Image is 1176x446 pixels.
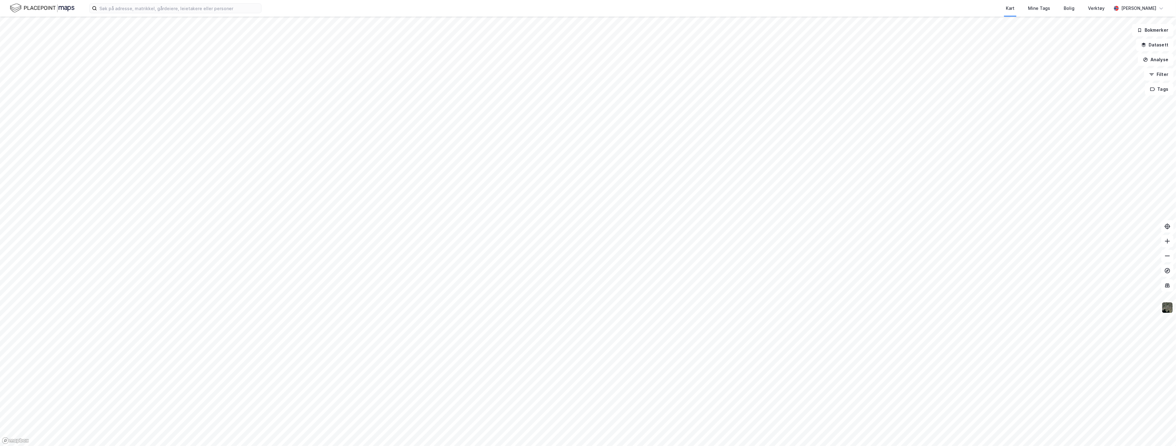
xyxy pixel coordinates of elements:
[1064,5,1074,12] div: Bolig
[1088,5,1105,12] div: Verktøy
[1121,5,1156,12] div: [PERSON_NAME]
[97,4,261,13] input: Søk på adresse, matrikkel, gårdeiere, leietakere eller personer
[10,3,74,14] img: logo.f888ab2527a4732fd821a326f86c7f29.svg
[1144,68,1174,81] button: Filter
[1145,83,1174,95] button: Tags
[1006,5,1014,12] div: Kart
[1138,54,1174,66] button: Analyse
[1136,39,1174,51] button: Datasett
[1145,416,1176,446] iframe: Chat Widget
[1132,24,1174,36] button: Bokmerker
[2,437,29,444] a: Mapbox homepage
[1028,5,1050,12] div: Mine Tags
[1162,302,1173,313] img: 9k=
[1145,416,1176,446] div: Kontrollprogram for chat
